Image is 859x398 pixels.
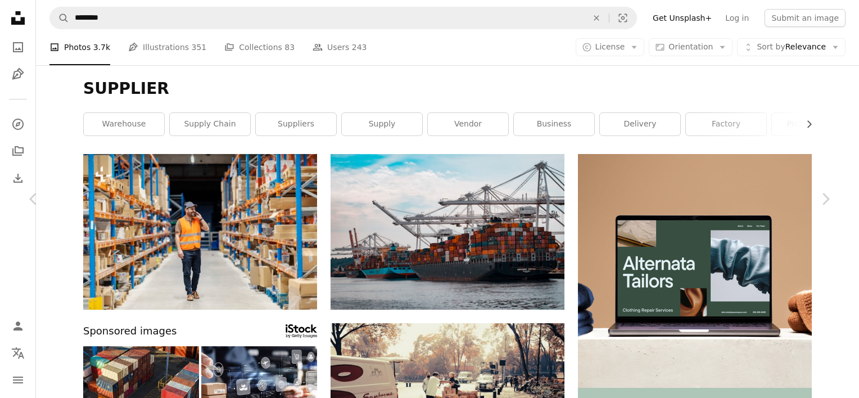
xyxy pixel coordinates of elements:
[757,42,785,51] span: Sort by
[170,113,250,135] a: supply chain
[83,323,177,340] span: Sponsored images
[578,154,812,388] img: file-1707885205802-88dd96a21c72image
[7,63,29,85] a: Illustrations
[7,140,29,162] a: Collections
[765,9,846,27] button: Submit an image
[718,9,756,27] a: Log in
[192,41,207,53] span: 351
[50,7,69,29] button: Search Unsplash
[128,29,206,65] a: Illustrations 351
[668,42,713,51] span: Orientation
[352,41,367,53] span: 243
[7,113,29,135] a: Explore
[7,342,29,364] button: Language
[313,29,367,65] a: Users 243
[799,113,812,135] button: scroll list to the right
[514,113,594,135] a: business
[792,145,859,253] a: Next
[7,36,29,58] a: Photos
[256,113,336,135] a: suppliers
[7,315,29,337] a: Log in / Sign up
[646,9,718,27] a: Get Unsplash+
[83,154,317,310] img: A worker using voice picking headset in delivery center.
[600,113,680,135] a: delivery
[686,113,766,135] a: factory
[772,113,852,135] a: procurement
[757,42,826,53] span: Relevance
[649,38,733,56] button: Orientation
[428,113,508,135] a: vendor
[331,154,564,310] img: cargo ships docked at the pier during day
[584,7,609,29] button: Clear
[576,38,645,56] button: License
[83,227,317,237] a: A worker using voice picking headset in delivery center.
[737,38,846,56] button: Sort byRelevance
[84,113,164,135] a: warehouse
[7,369,29,391] button: Menu
[609,7,636,29] button: Visual search
[342,113,422,135] a: supply
[49,7,637,29] form: Find visuals sitewide
[83,79,812,99] h1: SUPPLIER
[224,29,295,65] a: Collections 83
[284,41,295,53] span: 83
[595,42,625,51] span: License
[331,227,564,237] a: cargo ships docked at the pier during day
